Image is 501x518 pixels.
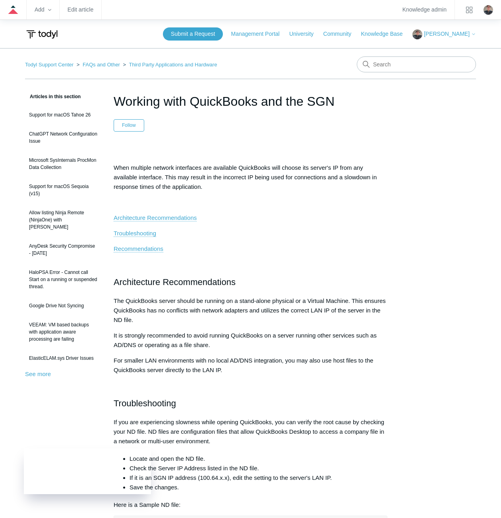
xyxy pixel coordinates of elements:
input: Search [357,56,476,72]
button: [PERSON_NAME] [412,29,476,39]
a: See more [25,371,51,377]
a: AnyDesk Security Compromise - [DATE] [25,239,102,261]
a: Recommendations [114,245,163,252]
li: Locate and open the ND file. [130,454,387,464]
button: Follow Article [114,119,144,131]
a: FAQs and Other [83,62,120,68]
a: Community [323,30,360,38]
zd-hc-trigger: Click your profile icon to open the profile menu [484,5,493,15]
p: The QuickBooks server should be running on a stand-alone physical or a Virtual Machine. This ensu... [114,296,387,325]
a: Knowledge Base [361,30,410,38]
li: Todyl Support Center [25,62,75,68]
p: When multiple network interfaces are available QuickBooks will choose its server's IP from any av... [114,163,387,192]
li: Save the changes. [130,483,387,492]
iframe: Todyl Status [24,448,151,494]
h2: Architecture Recommendations [114,275,387,289]
p: For smaller LAN environments with no local AD/DNS integration, you may also use host files to the... [114,356,387,375]
a: Third Party Applications and Hardware [129,62,217,68]
a: Todyl Support Center [25,62,74,68]
zd-hc-trigger: Add [35,8,51,12]
li: Check the Server IP Address listed in the ND file. [130,464,387,473]
a: Architecture Recommendations [114,214,197,221]
a: Knowledge admin [402,8,447,12]
a: ElasticELAM.sys Driver Issues [25,351,102,366]
a: HaloPSA Error - Cannot call Start on a running or suspended thread. [25,265,102,294]
a: Edit article [68,8,93,12]
a: Support for macOS Sequoia (v15) [25,179,102,201]
img: user avatar [484,5,493,15]
a: VEEAM: VM based backups with application aware processing are failing [25,317,102,347]
p: Here is a Sample ND file: [114,500,387,510]
li: FAQs and Other [75,62,122,68]
img: Todyl Support Center Help Center home page [25,27,59,42]
a: Submit a Request [163,27,223,41]
p: It is strongly recommended to avoid running QuickBooks on a server running other services such as... [114,331,387,350]
a: ChatGPT Network Configuration Issue [25,126,102,149]
a: University [289,30,321,38]
h2: Troubleshooting [114,396,387,410]
h1: Working with QuickBooks and the SGN [114,92,387,111]
a: Management Portal [231,30,288,38]
a: Support for macOS Tahoe 26 [25,107,102,122]
span: Articles in this section [25,94,81,99]
li: Third Party Applications and Hardware [122,62,217,68]
a: Microsoft SysInternals ProcMon Data Collection [25,153,102,175]
a: Google Drive Not Syncing [25,298,102,313]
span: [PERSON_NAME] [424,31,470,37]
a: Allow listing Ninja Remote (NinjaOne) with [PERSON_NAME] [25,205,102,235]
li: If it is an SGN IP address (100.64.x.x), edit the setting to the server's LAN IP. [130,473,387,483]
a: Troubleshooting [114,230,156,237]
p: If you are experiencing slowness while opening QuickBooks, you can verify the root cause by check... [114,417,387,446]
